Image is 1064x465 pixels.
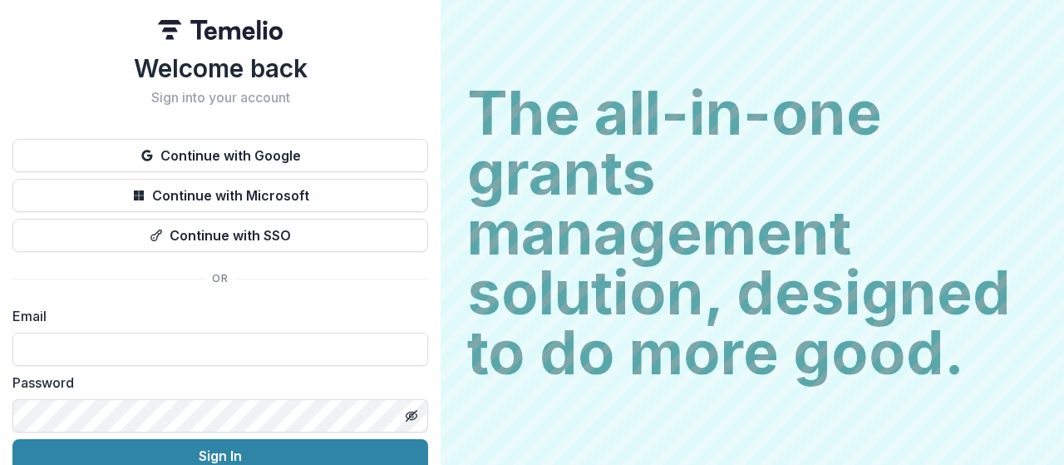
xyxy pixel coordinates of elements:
button: Toggle password visibility [398,403,425,429]
label: Password [12,373,418,393]
h2: Sign into your account [12,90,428,106]
button: Continue with Google [12,139,428,172]
button: Continue with Microsoft [12,179,428,212]
img: Temelio [158,20,283,40]
h1: Welcome back [12,53,428,83]
label: Email [12,306,418,326]
button: Continue with SSO [12,219,428,252]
